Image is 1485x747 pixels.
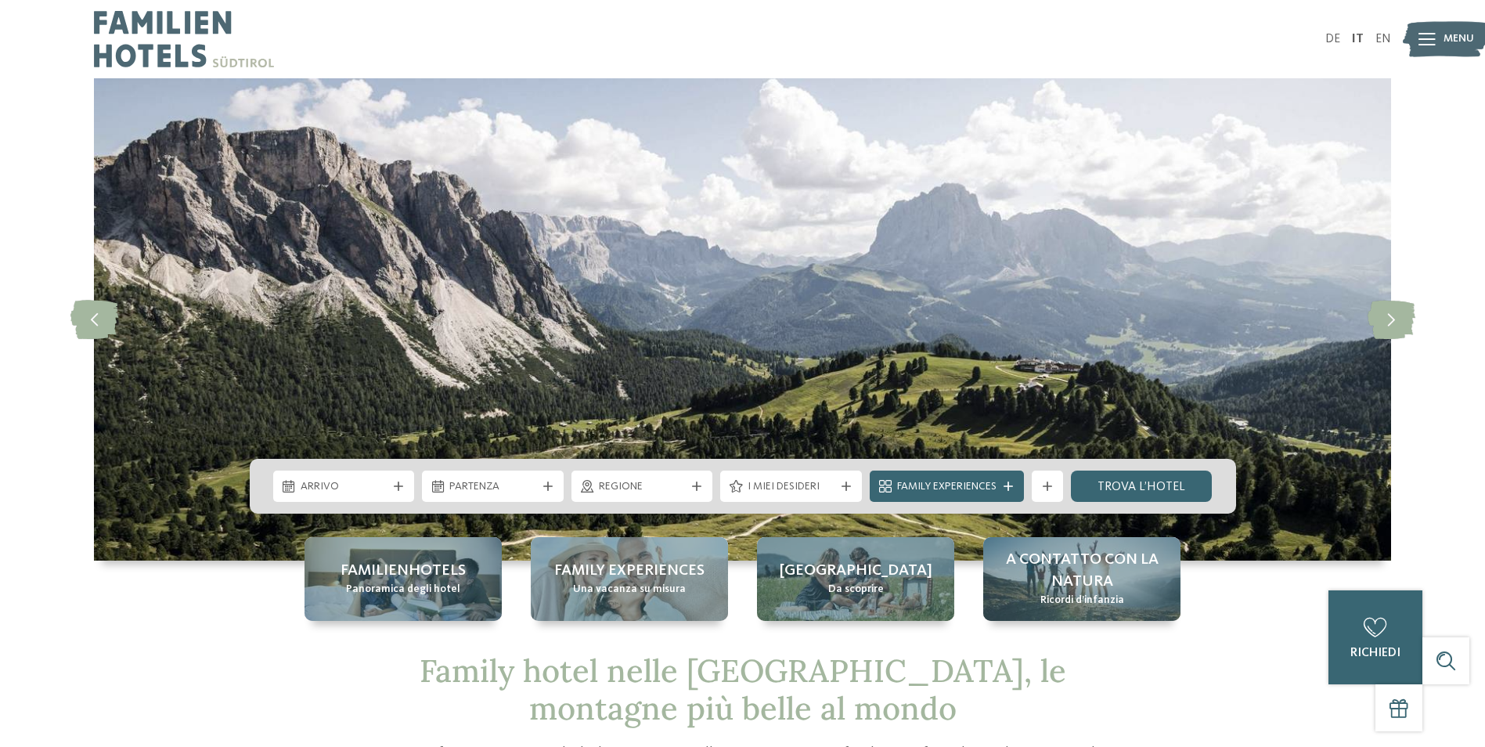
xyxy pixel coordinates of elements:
[573,582,686,597] span: Una vacanza su misura
[999,549,1165,593] span: A contatto con la natura
[1071,471,1213,502] a: trova l’hotel
[1328,590,1422,684] a: richiedi
[346,582,460,597] span: Panoramica degli hotel
[1350,647,1400,659] span: richiedi
[828,582,884,597] span: Da scoprire
[748,479,834,495] span: I miei desideri
[1040,593,1124,608] span: Ricordi d’infanzia
[554,560,705,582] span: Family experiences
[897,479,997,495] span: Family Experiences
[449,479,536,495] span: Partenza
[599,479,686,495] span: Regione
[1352,33,1364,45] a: IT
[1375,33,1391,45] a: EN
[305,537,502,621] a: Family hotel nelle Dolomiti: una vacanza nel regno dei Monti Pallidi Familienhotels Panoramica de...
[301,479,387,495] span: Arrivo
[420,651,1066,728] span: Family hotel nelle [GEOGRAPHIC_DATA], le montagne più belle al mondo
[757,537,954,621] a: Family hotel nelle Dolomiti: una vacanza nel regno dei Monti Pallidi [GEOGRAPHIC_DATA] Da scoprire
[94,78,1391,561] img: Family hotel nelle Dolomiti: una vacanza nel regno dei Monti Pallidi
[1325,33,1340,45] a: DE
[780,560,932,582] span: [GEOGRAPHIC_DATA]
[531,537,728,621] a: Family hotel nelle Dolomiti: una vacanza nel regno dei Monti Pallidi Family experiences Una vacan...
[983,537,1180,621] a: Family hotel nelle Dolomiti: una vacanza nel regno dei Monti Pallidi A contatto con la natura Ric...
[341,560,466,582] span: Familienhotels
[1444,31,1474,47] span: Menu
